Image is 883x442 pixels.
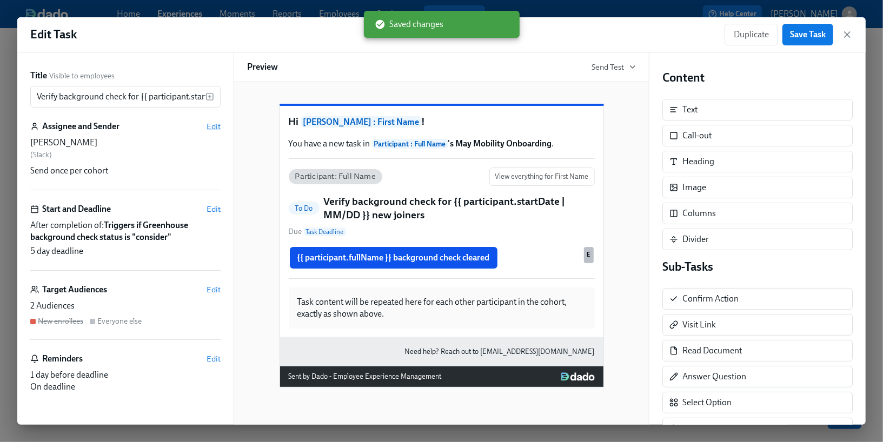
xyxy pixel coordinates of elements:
button: Edit [207,204,221,215]
span: Visible to employees [49,71,115,81]
div: Heading [662,151,853,172]
div: Columns [662,203,853,224]
div: Task content will be repeated here for each other participant in the cohort, exactly as shown above. [289,287,595,329]
div: {{ participant.fullName }} background check clearedE [289,246,595,270]
div: Answer Question [662,366,853,387]
div: Sent by Dado - Employee Experience Management [289,371,442,383]
span: Participant: Full Name [289,172,382,180]
button: Edit [207,284,221,295]
div: Start and DeadlineEditAfter completion of:Triggers if Greenhouse background check status is "cons... [30,203,221,271]
div: [PERSON_NAME] [30,137,221,149]
span: Participant : Full Name [372,139,448,149]
div: Assignee and SenderEdit[PERSON_NAME] (Slack)Send once per cohort [30,120,221,190]
div: RemindersEdit1 day before deadlineOn deadline [30,353,221,393]
div: Columns [682,207,716,219]
div: Read Document [662,340,853,361]
div: Select Option [662,392,853,413]
span: View everything for First Name [495,171,589,182]
div: Image [662,177,853,198]
div: On deadline [30,381,221,393]
div: Read Document [682,345,742,357]
span: Task Deadline [304,227,346,236]
div: Text [662,99,853,120]
h6: Assignee and Sender [42,120,119,132]
h1: Hi ! [289,115,595,129]
div: Visit Link [662,314,853,336]
div: New enrollees [38,316,83,326]
button: Duplicate [725,24,778,45]
img: Dado [561,372,594,381]
label: Title [30,70,47,82]
div: 1 day before deadline [30,369,221,381]
div: Divider [682,233,709,245]
span: To Do [289,204,320,212]
span: Duplicate [734,29,769,40]
div: Everyone else [97,316,142,326]
a: Need help? Reach out to [EMAIL_ADDRESS][DOMAIN_NAME] [405,346,595,358]
h6: Target Audiences [42,284,107,296]
div: 2 Audiences [30,300,221,312]
svg: Insert text variable [205,92,214,101]
strong: 's May Mobility Onboarding [372,138,552,149]
div: Target AudiencesEdit2 AudiencesNew enrolleesEveryone else [30,284,221,340]
button: Edit [207,353,221,364]
span: After completion of: [30,219,221,243]
div: Provide Address [682,423,743,434]
div: Divider [662,229,853,250]
div: Confirm Action [662,288,853,310]
button: View everything for First Name [489,168,595,186]
div: Text [682,104,698,116]
div: Call-out [682,130,712,142]
div: Call-out [662,125,853,146]
div: Send once per cohort [30,165,221,177]
button: Edit [207,121,221,132]
h1: Edit Task [30,26,77,43]
span: [PERSON_NAME] : First Name [301,116,422,128]
div: Used by Everyone else audience [584,247,594,263]
span: Save Task [790,29,826,40]
div: Confirm Action [682,293,739,305]
h6: Start and Deadline [42,203,111,215]
button: Save Task [782,24,833,45]
span: 5 day deadline [30,245,83,257]
span: Due [289,226,346,237]
span: Saved changes [375,18,444,30]
h6: Preview [247,61,278,73]
button: Send Test [592,62,636,72]
div: Image [682,182,706,193]
div: Provide Address [662,418,853,439]
p: You have a new task in . [289,138,595,150]
h5: Verify background check for {{ participant.startDate | MM/DD }} new joiners [324,195,595,222]
h6: Reminders [42,353,83,365]
h4: Sub-Tasks [662,259,853,275]
h4: Content [662,70,853,86]
div: Select Option [682,397,732,408]
div: Answer Question [682,371,746,383]
div: Heading [682,156,714,168]
div: Visit Link [682,319,716,331]
strong: Triggers if Greenhouse background check status is "consider" [30,220,188,242]
span: ( Slack ) [30,150,52,159]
